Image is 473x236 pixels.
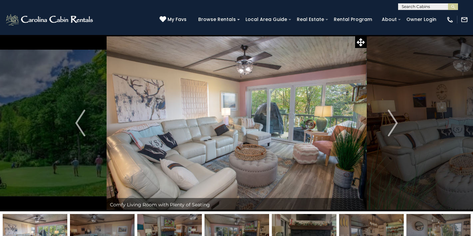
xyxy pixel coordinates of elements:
button: Next [367,35,419,211]
a: Local Area Guide [242,14,290,25]
button: Previous [54,35,106,211]
img: arrow [388,110,398,136]
a: Browse Rentals [195,14,239,25]
a: My Favs [160,16,188,23]
span: My Favs [168,16,187,23]
div: Comfy Living Room with Plenty of Seating [107,198,367,211]
a: Owner Login [403,14,440,25]
img: White-1-2.png [5,13,95,26]
a: About [378,14,400,25]
img: mail-regular-white.png [461,16,468,23]
img: phone-regular-white.png [446,16,454,23]
a: Real Estate [293,14,327,25]
a: Rental Program [330,14,375,25]
img: arrow [75,110,85,136]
